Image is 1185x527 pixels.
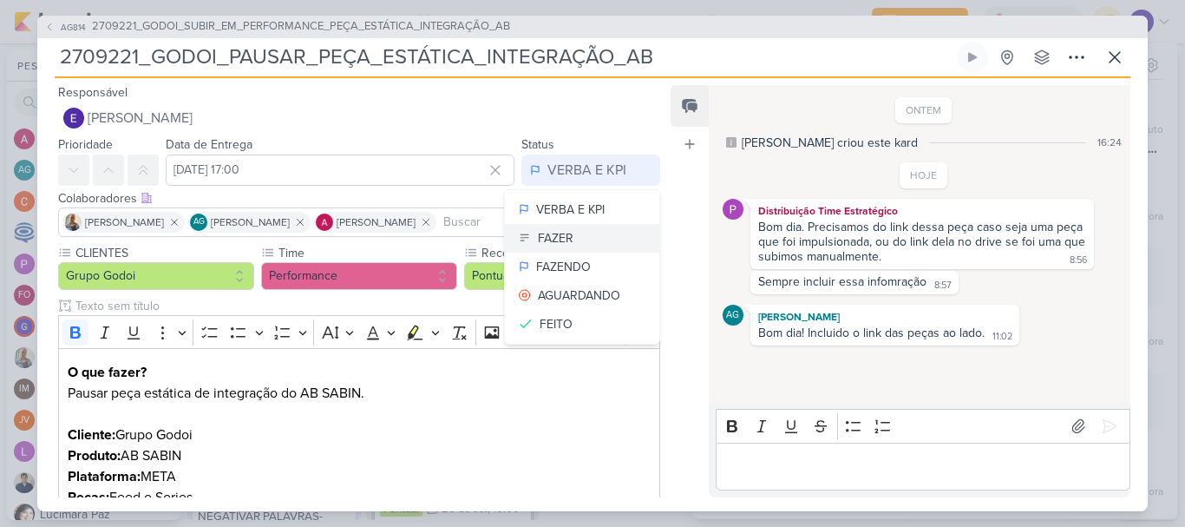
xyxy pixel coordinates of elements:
[166,137,252,152] label: Data de Entrega
[934,279,952,293] div: 8:57
[58,137,113,152] label: Prioridade
[726,311,739,320] p: AG
[337,214,416,230] span: [PERSON_NAME]
[505,224,659,253] button: FAZER
[758,220,1089,264] div: Bom dia. Precisamos do link dessa peça caso seja uma peça que foi impulsionada, ou do link dela n...
[742,134,918,152] div: [PERSON_NAME] criou este kard
[68,489,109,506] strong: Peças:
[190,214,207,231] div: Aline Gimenez Graciano
[58,102,660,134] button: [PERSON_NAME]
[68,426,115,444] strong: Cliente:
[521,155,660,186] button: VERBA E KPI
[505,281,659,310] button: AGUARDANDO
[85,214,164,230] span: [PERSON_NAME]
[536,258,591,276] div: FAZENDO
[1070,254,1087,267] div: 8:56
[261,262,457,290] button: Performance
[58,262,254,290] button: Grupo Godoi
[723,199,743,220] img: Distribuição Time Estratégico
[966,50,979,64] div: Ligar relógio
[68,468,141,485] strong: Plataforma:
[68,447,121,464] strong: Produto:
[716,443,1130,491] div: Editor editing area: main
[211,214,290,230] span: [PERSON_NAME]
[166,155,514,186] input: Select a date
[992,330,1012,344] div: 11:02
[536,201,605,219] div: VERBA E KPI
[464,262,660,290] button: Pontual
[440,212,656,233] input: Buscar
[480,244,660,262] label: Recorrência
[1097,135,1122,150] div: 16:24
[505,310,659,339] button: FEITO
[68,364,147,381] strong: O que fazer?
[547,160,626,181] div: VERBA E KPI
[505,253,659,281] button: FAZENDO
[754,202,1090,220] div: Distribuição Time Estratégico
[723,305,743,326] div: Aline Gimenez Graciano
[58,85,128,100] label: Responsável
[58,315,660,349] div: Editor toolbar
[63,108,84,128] img: Eduardo Quaresma
[540,315,573,333] div: FEITO
[505,195,659,224] button: VERBA E KPI
[72,297,660,315] input: Texto sem título
[88,108,193,128] span: [PERSON_NAME]
[64,214,82,231] img: Iara Santos
[538,229,573,247] div: FAZER
[193,218,205,227] p: AG
[316,214,333,231] img: Alessandra Gomes
[521,137,554,152] label: Status
[758,326,985,340] div: Bom dia! Incluido o link das peças ao lado.
[538,287,620,305] div: AGUARDANDO
[74,244,254,262] label: CLIENTES
[754,308,1016,326] div: [PERSON_NAME]
[55,42,953,73] input: Kard Sem Título
[716,409,1130,443] div: Editor toolbar
[58,189,660,208] div: Colaboradores
[277,244,457,262] label: Time
[758,274,926,289] div: Sempre incluir essa infomração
